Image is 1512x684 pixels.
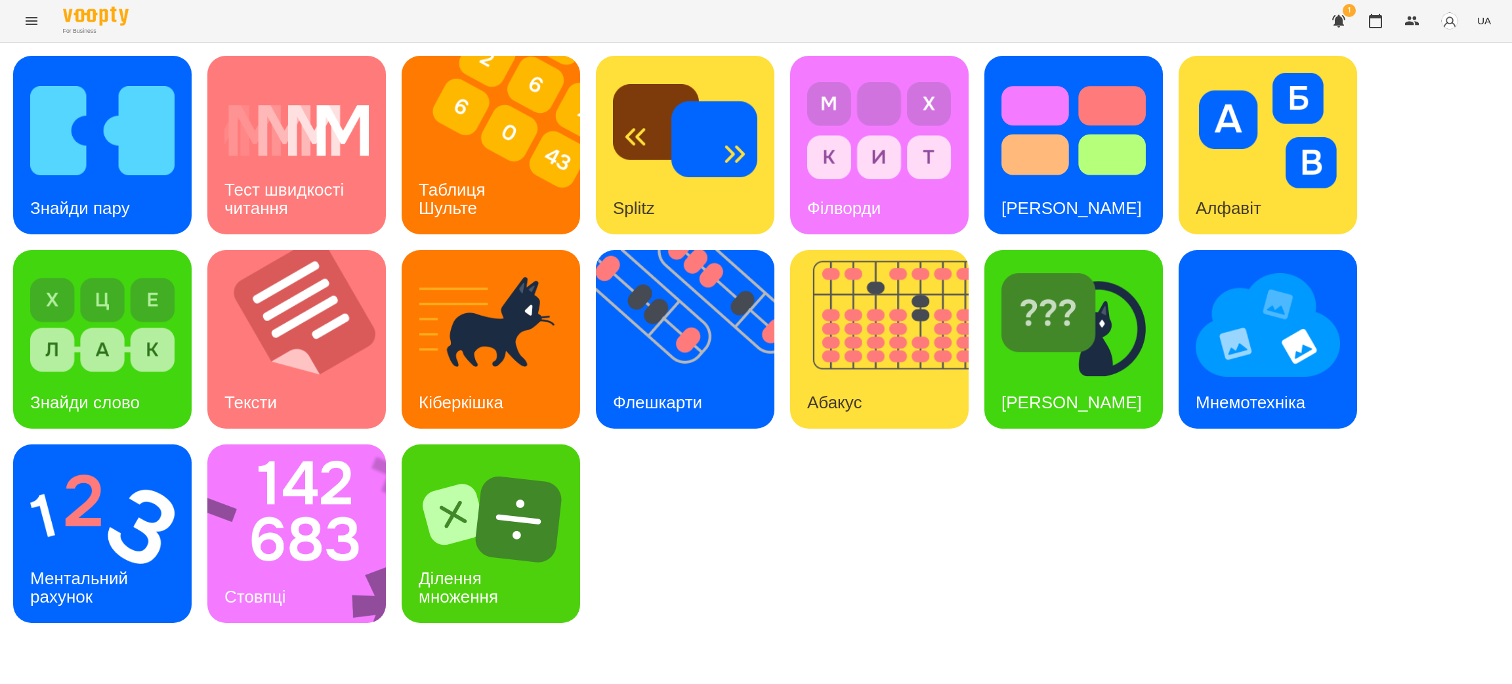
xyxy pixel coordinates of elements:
[613,73,757,188] img: Splitz
[402,250,580,429] a: КіберкішкаКіберкішка
[596,250,774,429] a: ФлешкартиФлешкарти
[984,250,1163,429] a: Знайди Кіберкішку[PERSON_NAME]
[613,198,655,218] h3: Splitz
[207,56,386,234] a: Тест швидкості читанняТест швидкості читання
[790,56,969,234] a: ФілвордиФілворди
[207,444,386,623] a: СтовпціСтовпці
[16,5,47,37] button: Menu
[419,267,563,383] img: Кіберкішка
[224,180,348,217] h3: Тест швидкості читання
[596,56,774,234] a: SplitzSplitz
[807,73,952,188] img: Філворди
[807,198,881,218] h3: Філворди
[224,587,285,607] h3: Стовпці
[30,198,130,218] h3: Знайди пару
[790,250,985,429] img: Абакус
[207,250,386,429] a: ТекстиТексти
[1001,73,1146,188] img: Тест Струпа
[207,444,403,623] img: Стовпці
[1196,267,1340,383] img: Мнемотехніка
[402,56,580,234] a: Таблиця ШультеТаблиця Шульте
[596,250,791,429] img: Флешкарти
[613,393,702,412] h3: Флешкарти
[224,73,369,188] img: Тест швидкості читання
[1001,198,1142,218] h3: [PERSON_NAME]
[402,444,580,623] a: Ділення множенняДілення множення
[30,461,175,577] img: Ментальний рахунок
[13,56,192,234] a: Знайди паруЗнайди пару
[419,461,563,577] img: Ділення множення
[1343,4,1356,17] span: 1
[1196,198,1261,218] h3: Алфавіт
[13,250,192,429] a: Знайди словоЗнайди слово
[402,56,597,234] img: Таблиця Шульте
[1001,393,1142,412] h3: [PERSON_NAME]
[1179,250,1357,429] a: МнемотехнікаМнемотехніка
[1179,56,1357,234] a: АлфавітАлфавіт
[790,250,969,429] a: АбакусАбакус
[984,56,1163,234] a: Тест Струпа[PERSON_NAME]
[63,7,129,26] img: Voopty Logo
[30,73,175,188] img: Знайди пару
[419,393,503,412] h3: Кіберкішка
[1472,9,1496,33] button: UA
[13,444,192,623] a: Ментальний рахунокМентальний рахунок
[1001,267,1146,383] img: Знайди Кіберкішку
[1196,393,1305,412] h3: Мнемотехніка
[807,393,862,412] h3: Абакус
[224,393,277,412] h3: Тексти
[419,180,490,217] h3: Таблиця Шульте
[419,568,498,606] h3: Ділення множення
[1477,14,1491,28] span: UA
[30,267,175,383] img: Знайди слово
[30,393,140,412] h3: Знайди слово
[1196,73,1340,188] img: Алфавіт
[1440,12,1459,30] img: avatar_s.png
[30,568,133,606] h3: Ментальний рахунок
[207,250,402,429] img: Тексти
[63,27,129,35] span: For Business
